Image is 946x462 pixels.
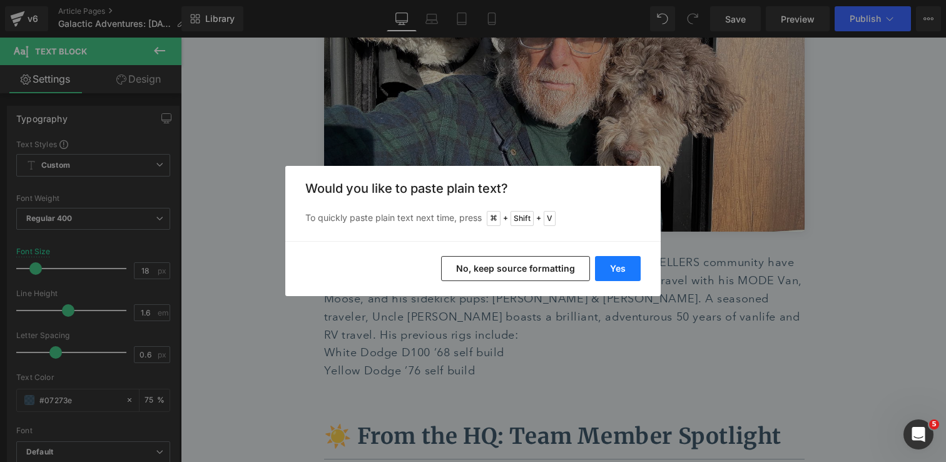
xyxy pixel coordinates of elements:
[503,212,508,225] span: +
[929,419,939,429] span: 5
[143,216,624,324] div: [PERSON_NAME], or "Uncle Orly," as so many in our STORYTELLERS community have come to know him, r...
[305,181,641,196] h3: Would you like to paste plain text?
[511,211,534,226] span: Shift
[143,385,601,413] b: ☀️ From the HQ: Team Member Spotlight
[143,324,624,342] div: Yellow Dodge ’76 self build
[441,256,590,281] button: No, keep source formatting
[536,212,541,225] span: +
[595,256,641,281] button: Yes
[903,419,933,449] iframe: Intercom live chat
[305,211,641,226] p: To quickly paste plain text next time, press
[544,211,556,226] span: V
